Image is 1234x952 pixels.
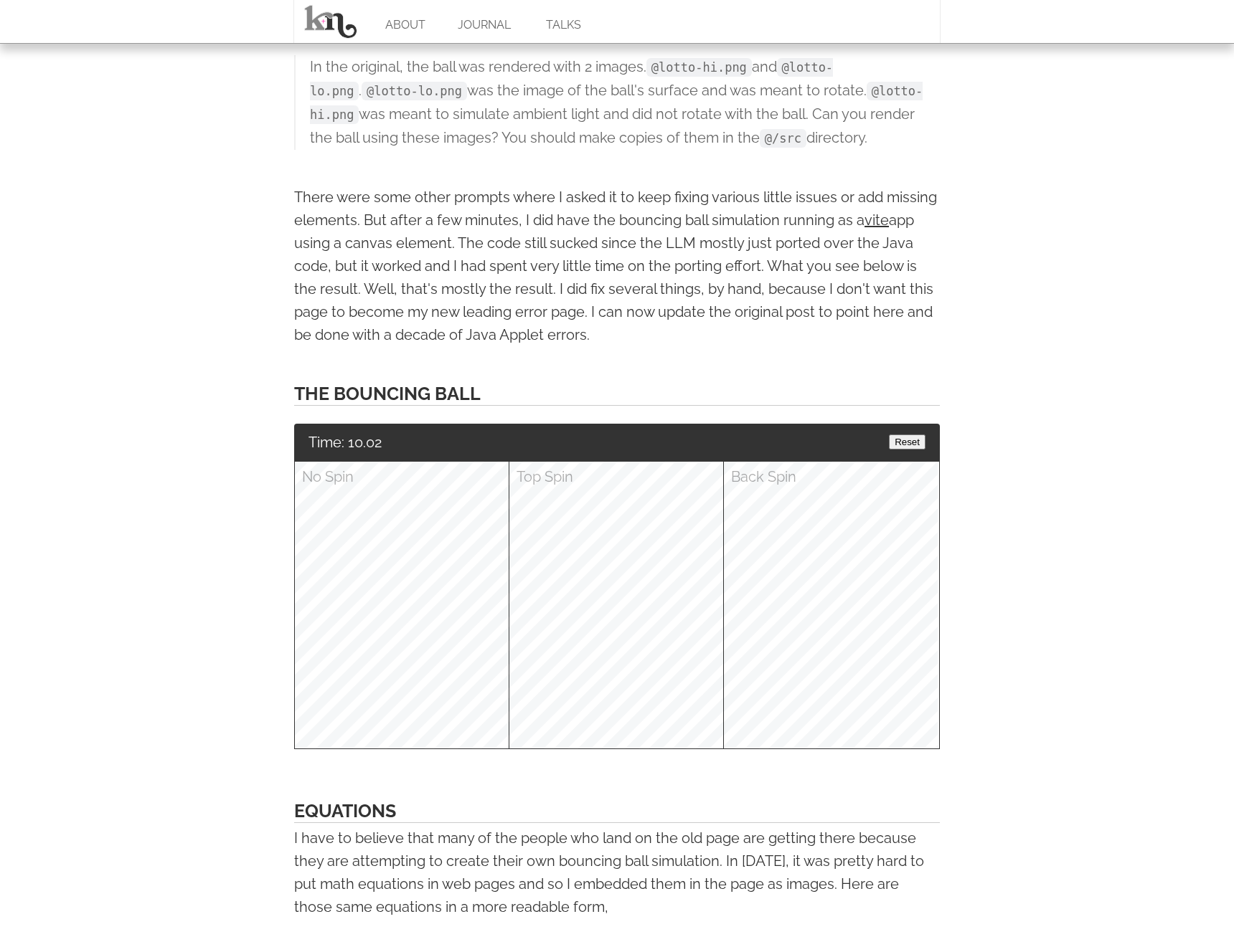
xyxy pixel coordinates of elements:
code: @lotto-lo.png [362,82,467,101]
a: vite [865,211,889,229]
p: There were some other prompts where I asked it to keep fixing various little issues or add missin... [294,186,940,346]
h2: The Bouncing Ball [294,382,940,406]
code: @lotto-hi.png [646,58,752,77]
h2: Equations [294,799,940,823]
code: @/src [760,129,806,148]
p: In the original, the ball was rendered with 2 images. and . was the image of the ball's surface a... [310,55,940,150]
p: I have to believe that many of the people who land on the old page are getting there because they... [294,827,940,918]
span: Time: 10.02 [308,431,382,454]
button: Reset [889,434,925,449]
